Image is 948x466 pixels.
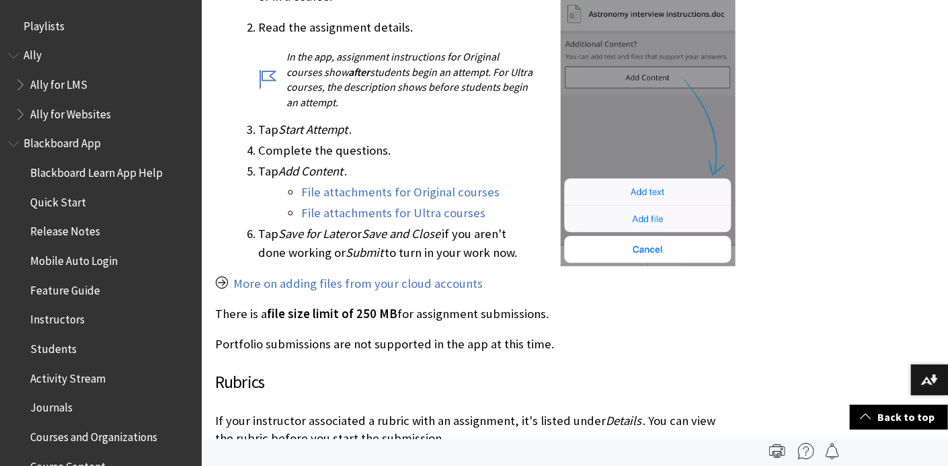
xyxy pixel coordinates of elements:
[215,336,736,353] p: Portfolio submissions are not supported in the app at this time.
[215,305,736,323] p: There is a for assignment submissions.
[258,162,736,223] li: Tap .
[30,367,106,385] span: Activity Stream
[30,73,87,91] span: Ally for LMS
[30,426,157,444] span: Courses and Organizations
[30,309,85,327] span: Instructors
[278,226,349,241] span: Save for Later
[30,279,100,297] span: Feature Guide
[301,205,485,221] a: File attachments for Ultra courses
[30,397,73,415] span: Journals
[30,221,100,239] span: Release Notes
[30,191,86,209] span: Quick Start
[362,226,440,241] span: Save and Close
[30,103,111,121] span: Ally for Websites
[278,163,343,179] span: Add Content
[8,44,194,126] nav: Book outline for Anthology Ally Help
[278,122,348,137] span: Start Attempt
[24,44,42,63] span: Ally
[267,306,397,321] span: file size limit of 250 MB
[215,370,736,395] h3: Rubrics
[850,405,948,430] a: Back to top
[24,132,101,151] span: Blackboard App
[258,49,736,110] p: In the app, assignment instructions for Original courses show students begin an attempt. For Ultr...
[215,412,736,447] p: If your instructor associated a rubric with an assignment, it's listed under . You can view the r...
[30,249,118,268] span: Mobile Auto Login
[258,120,736,139] li: Tap .
[769,443,785,459] img: Print
[301,184,500,200] a: File attachments for Original courses
[798,443,814,459] img: More help
[258,19,736,36] p: Read the assignment details.
[258,225,736,262] li: Tap or if you aren't done working or to turn in your work now.
[24,15,65,33] span: Playlists
[258,141,736,160] li: Complete the questions.
[8,15,194,38] nav: Book outline for Playlists
[348,65,370,79] span: after
[30,161,163,180] span: Blackboard Learn App Help
[30,338,77,356] span: Students
[233,276,483,292] a: More on adding files from your cloud accounts
[346,245,383,260] span: Submit
[606,413,641,428] span: Details
[824,443,840,459] img: Follow this page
